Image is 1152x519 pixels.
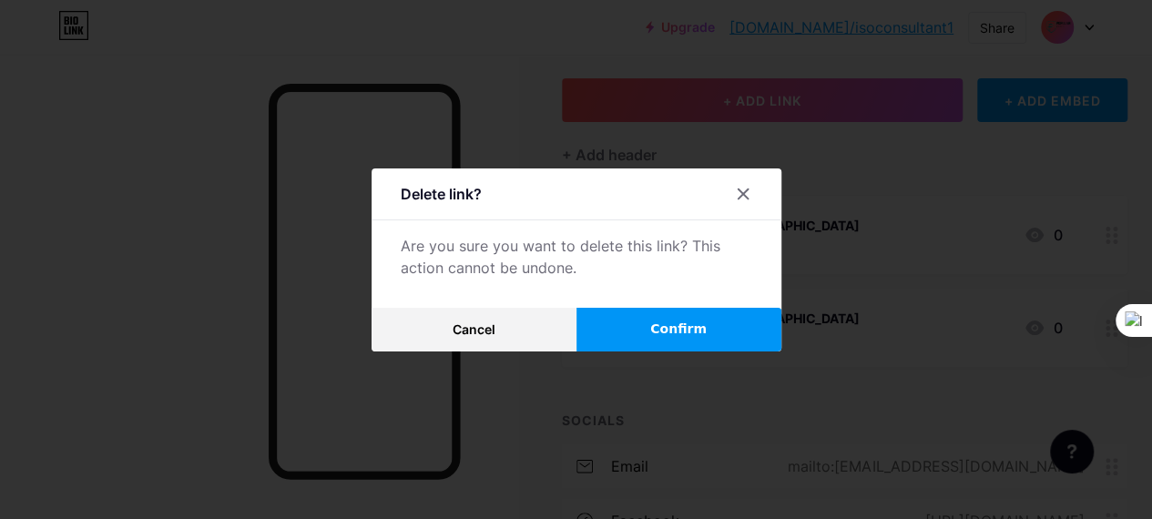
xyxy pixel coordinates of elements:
div: Are you sure you want to delete this link? This action cannot be undone. [401,235,752,279]
button: Confirm [576,308,781,351]
div: Delete link? [401,183,482,205]
span: Cancel [453,321,495,337]
span: Confirm [650,320,707,339]
button: Cancel [372,308,576,351]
